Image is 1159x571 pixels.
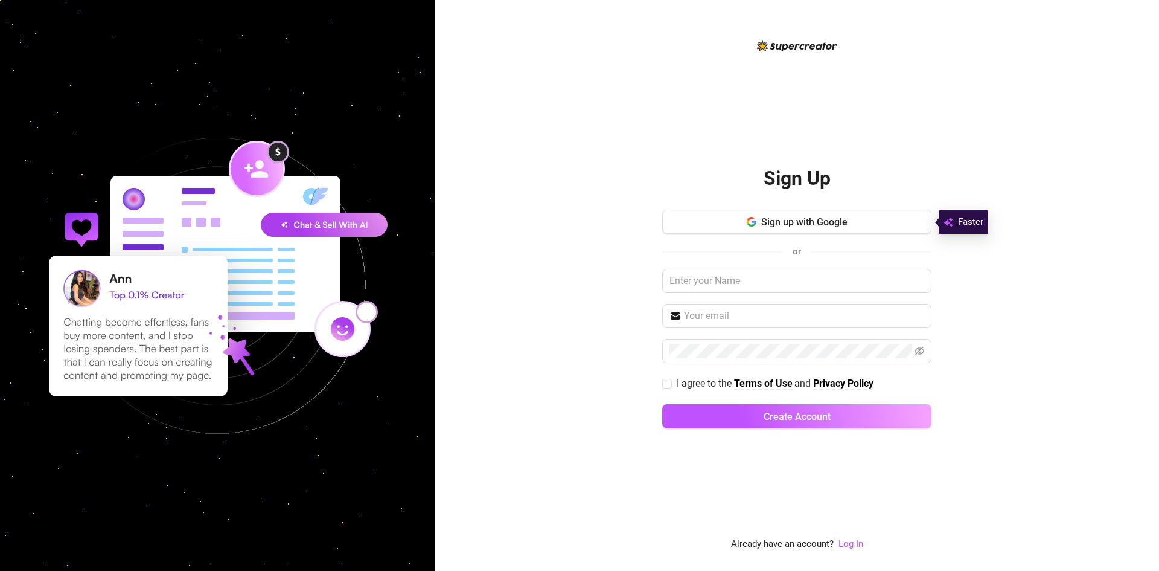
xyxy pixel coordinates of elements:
[761,216,848,228] span: Sign up with Google
[764,166,831,191] h2: Sign Up
[734,378,793,390] a: Terms of Use
[662,269,931,293] input: Enter your Name
[662,210,931,234] button: Sign up with Google
[734,378,793,389] strong: Terms of Use
[813,378,873,389] strong: Privacy Policy
[943,215,953,230] img: svg%3e
[794,378,813,389] span: and
[8,77,426,495] img: signup-background-D0MIrEPF.svg
[813,378,873,390] a: Privacy Policy
[838,537,863,552] a: Log In
[662,404,931,428] button: Create Account
[684,309,924,323] input: Your email
[958,215,983,230] span: Faster
[677,378,734,389] span: I agree to the
[838,538,863,549] a: Log In
[731,537,834,552] span: Already have an account?
[915,346,924,356] span: eye-invisible
[764,411,831,422] span: Create Account
[793,246,801,257] span: or
[757,40,837,51] img: logo-BBDzfeDw.svg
